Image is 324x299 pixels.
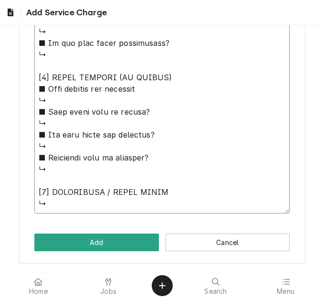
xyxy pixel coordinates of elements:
a: Home [4,274,73,297]
span: Search [204,288,227,295]
div: Button Group Row [34,234,290,251]
button: Add [34,234,159,251]
a: Search [181,274,251,297]
a: Jobs [74,274,143,297]
a: Menu [251,274,320,297]
button: Create Object [152,275,173,296]
a: Go to Estimates [2,4,19,21]
span: Add Service Charge [23,6,107,19]
span: Menu [277,288,294,295]
button: Cancel [166,234,290,251]
div: Button Group [34,234,290,251]
span: Jobs [100,288,116,295]
span: Home [29,288,48,295]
